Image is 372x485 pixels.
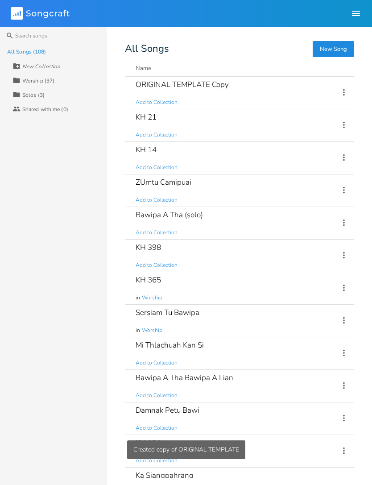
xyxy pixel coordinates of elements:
span: Add to Collection [136,131,178,139]
div: Ka Siangpahrang [136,472,194,479]
div: Bawipa A Tha Bawipa A Lian [136,374,233,381]
span: in [136,294,140,302]
span: Add to Collection [136,392,178,399]
div: ZUmtu Camipuai [136,178,191,186]
button: Name [136,64,328,73]
div: Name [136,64,151,72]
span: Add to Collection [136,261,178,269]
div: KH 398 [136,244,161,251]
span: Worship [142,294,162,302]
span: Add to Collection [136,99,178,106]
div: KH 365 [136,276,161,284]
span: Add to Collection [136,359,178,367]
div: ORIGINAL TEMPLATE Copy [136,81,229,88]
span: Add to Collection [136,229,178,236]
div: Shared with me (0) [22,107,68,112]
span: Add to Collection [136,196,178,204]
div: Worship (37) [22,78,54,83]
div: KH 104 [136,439,161,447]
div: All Songs (108) [7,49,46,54]
button: New Song [313,41,354,57]
div: Bawipa A Tha (solo) [136,211,203,219]
div: All Songs [125,45,354,53]
div: KH 14 [136,146,157,153]
div: New Collection [22,64,60,69]
span: Worship [142,327,162,334]
span: Add to Collection [136,457,178,464]
div: Sersiam Tu Bawipa [136,309,199,316]
span: Add to Collection [136,164,178,171]
div: Damnak Petu Bawi [136,406,199,414]
div: KH 21 [136,113,157,121]
div: Mi Thlachuah Kan Si [136,341,204,349]
span: Add to Collection [136,424,178,432]
span: in [136,327,140,334]
div: Solos (3) [22,92,45,98]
